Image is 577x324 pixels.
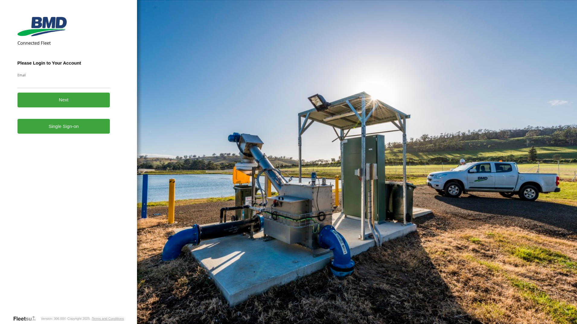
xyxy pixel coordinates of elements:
label: Email [18,73,110,77]
a: Visit our Website [13,316,41,322]
img: BMD [18,17,67,36]
h3: Please Login to Your Account [18,60,110,65]
a: Single Sign-on [18,119,110,134]
a: Terms and Conditions [92,317,124,320]
button: Next [18,93,110,107]
h2: Connected Fleet [18,40,110,46]
div: Version: 306.00 [41,317,64,320]
div: © Copyright 2025 - [64,317,124,320]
